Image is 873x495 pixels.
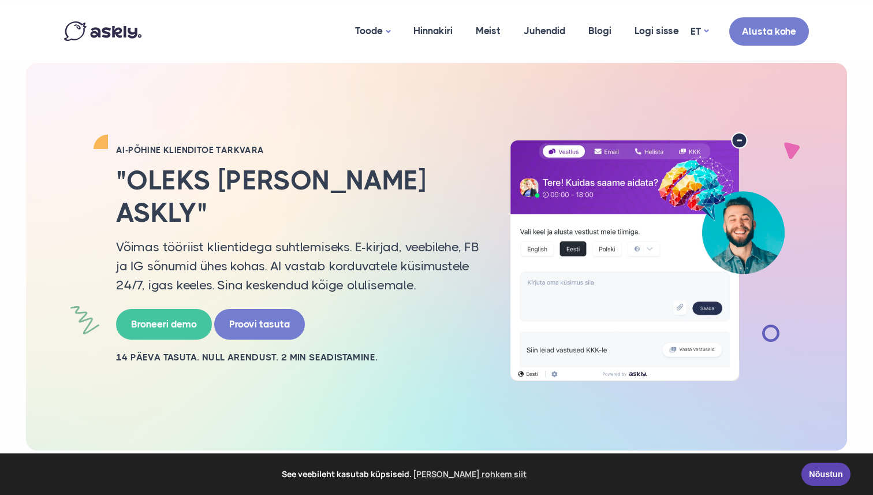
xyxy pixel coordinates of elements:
[691,23,708,40] a: ET
[116,165,480,228] h2: "Oleks [PERSON_NAME] Askly"
[17,466,793,483] span: See veebileht kasutab küpsiseid.
[116,144,480,156] h2: AI-PÕHINE KLIENDITOE TARKVARA
[116,237,480,295] p: Võimas tööriist klientidega suhtlemiseks. E-kirjad, veebilehe, FB ja IG sõnumid ühes kohas. AI va...
[801,463,850,486] a: Nõustun
[577,3,623,59] a: Blogi
[344,3,402,60] a: Toode
[512,3,577,59] a: Juhendid
[214,309,305,340] a: Proovi tasuta
[64,21,141,41] img: Askly
[729,17,809,46] a: Alusta kohe
[623,3,691,59] a: Logi sisse
[464,3,512,59] a: Meist
[116,351,480,364] h2: 14 PÄEVA TASUTA. NULL ARENDUST. 2 MIN SEADISTAMINE.
[402,3,464,59] a: Hinnakiri
[116,309,212,340] a: Broneeri demo
[497,132,797,382] img: AI multilingual chat
[412,466,529,483] a: learn more about cookies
